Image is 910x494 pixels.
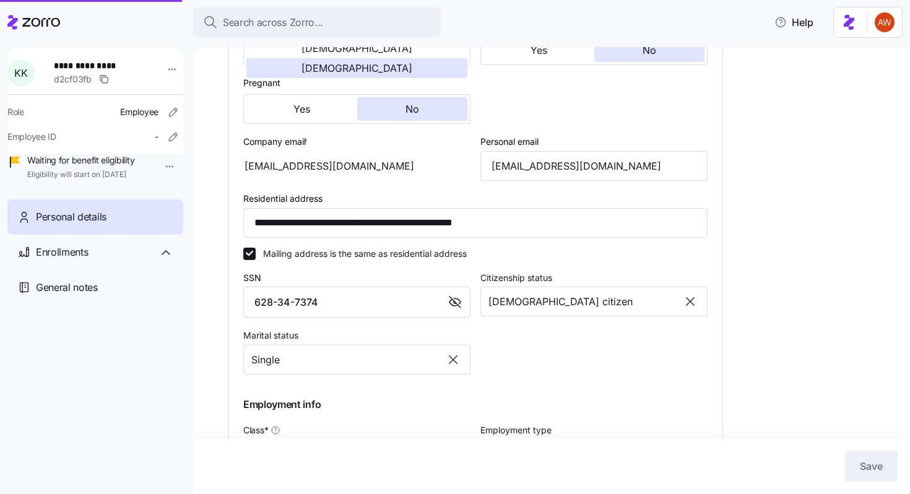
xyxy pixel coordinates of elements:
span: Class * [243,424,268,436]
label: Residential address [243,192,323,206]
label: SSN [243,271,261,285]
input: Email [480,151,708,181]
input: Select marital status [243,345,470,375]
span: Waiting for benefit eligibility [27,154,134,167]
label: Mailing address is the same as residential address [256,248,467,260]
span: Employee [120,106,158,118]
span: Save [860,459,883,474]
span: Yes [293,104,310,114]
span: [DEMOGRAPHIC_DATA] [301,43,412,53]
img: 3c671664b44671044fa8929adf5007c6 [875,12,895,32]
span: Eligibility will start on [DATE] [27,170,134,180]
label: Citizenship status [480,271,552,285]
span: Yes [531,45,547,55]
input: XXX-XX-XXXX [244,287,470,317]
input: Select citizenship status [480,287,708,316]
span: Personal details [36,209,106,225]
label: Company email [243,135,310,149]
label: Pregnant [243,76,280,90]
span: Help [774,15,813,30]
span: General notes [36,280,98,295]
span: Employment info [243,397,321,412]
span: Enrollments [36,245,88,260]
span: Employee ID [7,131,56,143]
span: Role [7,106,24,118]
span: d2cf03fb [54,73,92,85]
span: [DEMOGRAPHIC_DATA] [301,63,412,73]
label: Marital status [243,329,298,342]
span: No [405,104,419,114]
span: Search across Zorro... [223,15,323,30]
label: Employment type [480,423,552,437]
button: Save [845,451,898,482]
button: Help [765,10,823,35]
span: K K [14,68,27,78]
label: Personal email [480,135,539,149]
button: Search across Zorro... [193,7,441,37]
span: - [155,131,158,143]
span: No [643,45,656,55]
